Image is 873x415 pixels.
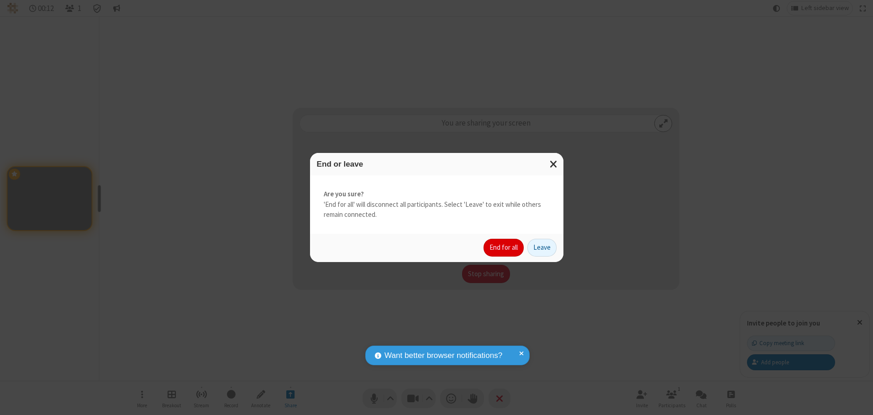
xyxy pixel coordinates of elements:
[384,350,502,362] span: Want better browser notifications?
[544,153,563,175] button: Close modal
[324,189,550,200] strong: Are you sure?
[527,239,557,257] button: Leave
[310,175,563,234] div: 'End for all' will disconnect all participants. Select 'Leave' to exit while others remain connec...
[317,160,557,168] h3: End or leave
[484,239,524,257] button: End for all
